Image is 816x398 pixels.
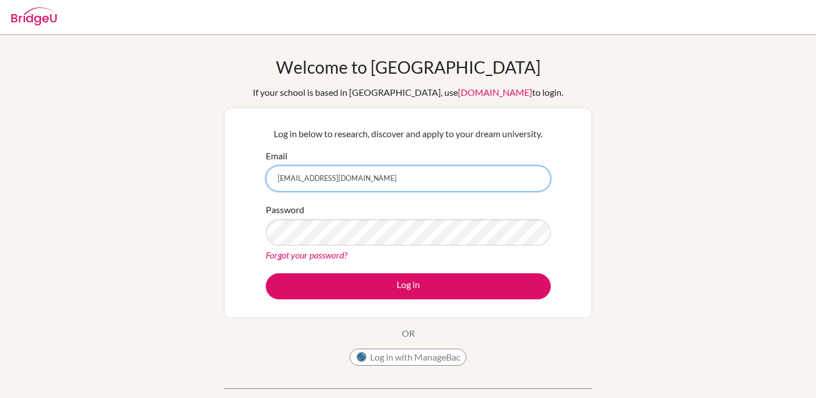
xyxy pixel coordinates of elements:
label: Email [266,149,287,163]
a: Forgot your password? [266,249,347,260]
p: OR [402,327,415,340]
img: Bridge-U [11,7,57,26]
button: Log in with ManageBac [350,349,466,366]
label: Password [266,203,304,217]
h1: Welcome to [GEOGRAPHIC_DATA] [276,57,541,77]
div: If your school is based in [GEOGRAPHIC_DATA], use to login. [253,86,563,99]
button: Log in [266,273,551,299]
a: [DOMAIN_NAME] [458,87,532,98]
p: Log in below to research, discover and apply to your dream university. [266,127,551,141]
